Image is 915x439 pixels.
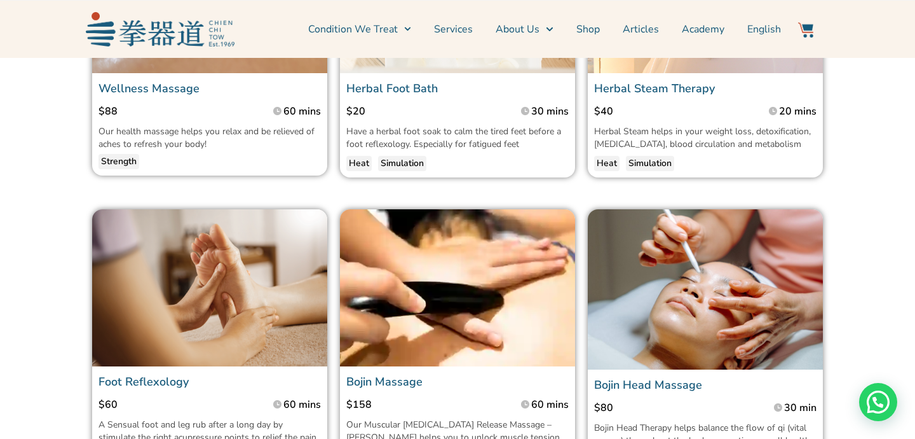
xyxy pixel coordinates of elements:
p: $88 [98,104,220,119]
span: Simulation [381,157,424,170]
p: 30 mins [531,104,569,119]
a: Simulation [626,156,674,171]
p: $20 [346,104,457,119]
span: Heat [349,157,369,170]
a: Shop [576,13,600,45]
p: 60 mins [283,104,321,119]
a: About Us [496,13,553,45]
p: Our health massage helps you relax and be relieved of aches to refresh your body! [98,125,321,151]
a: Academy [682,13,724,45]
img: Website Icon-03 [798,22,813,38]
p: $158 [346,397,468,412]
p: 60 mins [283,397,321,412]
span: English [747,22,781,37]
a: Herbal Steam Therapy [594,81,715,96]
span: Strength [101,155,137,168]
span: Simulation [628,157,672,170]
a: Heat [346,156,372,171]
a: Services [434,13,473,45]
a: Herbal Foot Bath [346,81,438,96]
a: Strength [98,154,139,169]
p: 30 min [784,400,817,415]
p: $60 [98,397,220,412]
a: Simulation [378,156,426,171]
p: 20 mins [779,104,817,119]
a: Articles [623,13,659,45]
a: Wellness Massage [98,81,200,96]
a: Heat [594,156,620,171]
img: Time Grey [769,107,777,115]
p: $80 [594,400,716,415]
a: Condition We Treat [308,13,411,45]
img: Time Grey [521,107,529,115]
a: Bojin Head Massage [594,377,702,393]
img: Time Grey [774,403,782,412]
p: $40 [594,104,716,119]
img: Time Grey [273,107,281,115]
img: Time Grey [521,400,529,408]
p: Have a herbal foot soak to calm the tired feet before a foot reflexology. Especially for fatigued... [346,125,569,151]
span: Heat [597,157,617,170]
img: Time Grey [273,400,281,408]
a: Foot Reflexology [98,374,189,389]
a: Bojin Massage [346,374,423,389]
a: English [747,13,781,45]
nav: Menu [241,13,781,45]
p: 60 mins [531,397,569,412]
p: Herbal Steam helps in your weight loss, detoxification, [MEDICAL_DATA], blood circulation and met... [594,125,817,151]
